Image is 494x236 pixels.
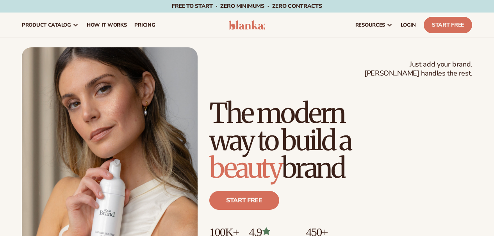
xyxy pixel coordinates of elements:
[401,22,416,28] span: LOGIN
[424,17,472,33] a: Start Free
[134,22,155,28] span: pricing
[209,151,282,185] span: beauty
[172,2,322,10] span: Free to start · ZERO minimums · ZERO contracts
[130,13,159,38] a: pricing
[209,191,279,210] a: Start free
[22,22,71,28] span: product catalog
[209,99,472,182] h1: The modern way to build a brand
[87,22,127,28] span: How It Works
[229,20,266,30] img: logo
[18,13,83,38] a: product catalog
[355,22,385,28] span: resources
[83,13,131,38] a: How It Works
[351,13,397,38] a: resources
[397,13,420,38] a: LOGIN
[364,60,472,78] span: Just add your brand. [PERSON_NAME] handles the rest.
